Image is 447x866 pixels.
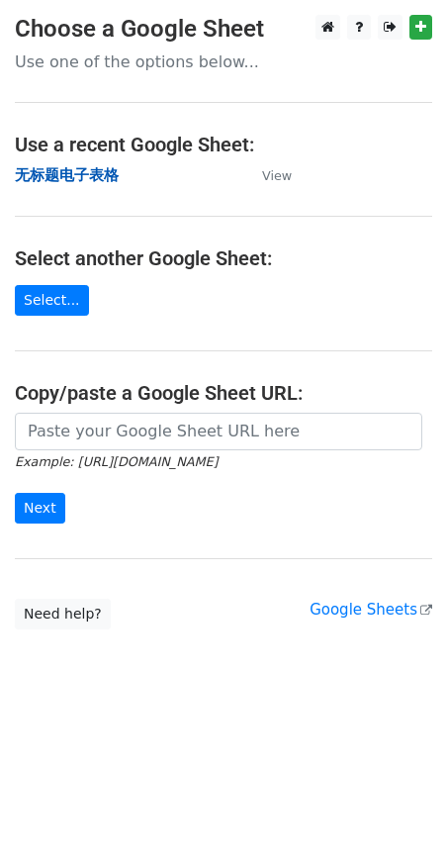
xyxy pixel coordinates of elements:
[15,599,111,629] a: Need help?
[15,454,218,469] small: Example: [URL][DOMAIN_NAME]
[262,168,292,183] small: View
[15,51,432,72] p: Use one of the options below...
[348,771,447,866] iframe: Chat Widget
[15,381,432,405] h4: Copy/paste a Google Sheet URL:
[15,413,422,450] input: Paste your Google Sheet URL here
[15,133,432,156] h4: Use a recent Google Sheet:
[310,601,432,619] a: Google Sheets
[15,493,65,524] input: Next
[15,285,89,316] a: Select...
[15,15,432,44] h3: Choose a Google Sheet
[15,246,432,270] h4: Select another Google Sheet:
[15,166,119,184] a: 无标题电子表格
[242,166,292,184] a: View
